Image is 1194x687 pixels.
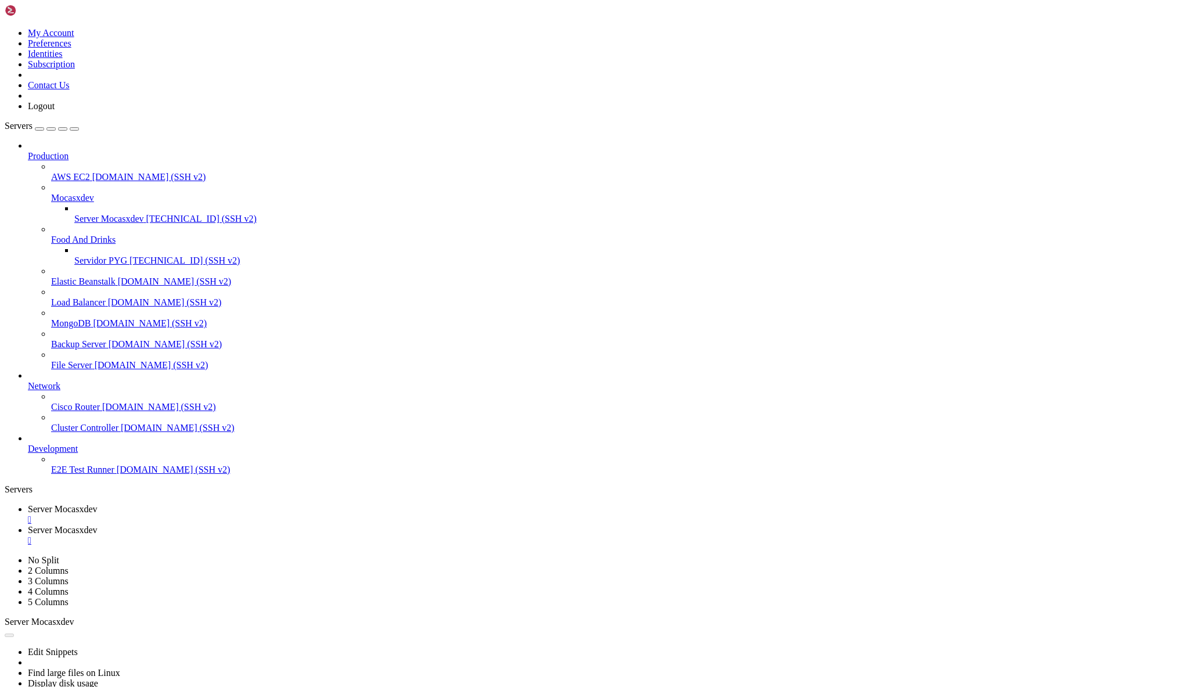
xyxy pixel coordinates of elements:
[51,276,116,286] span: Elastic Beanstalk
[51,391,1189,412] li: Cisco Router [DOMAIN_NAME] (SSH v2)
[109,339,222,349] span: [DOMAIN_NAME] (SSH v2)
[51,360,92,370] span: File Server
[51,287,1189,308] li: Load Balancer [DOMAIN_NAME] (SSH v2)
[121,246,125,256] span: ~
[51,182,1189,224] li: Mocasxdev
[28,59,75,69] a: Subscription
[28,668,120,678] a: Find large files on Linux
[51,193,1189,203] a: Mocasxdev
[5,34,1042,44] x-row: * Management: [URL][DOMAIN_NAME]
[28,381,1189,391] a: Network
[51,454,1189,475] li: E2E Test Runner [DOMAIN_NAME] (SSH v2)
[5,92,1042,102] x-row: Usage of /: 43.5% of 225.04GB Users logged in: 0
[5,226,1042,236] x-row: *** System restart required ***
[74,245,1189,266] li: Servidor PYG [TECHNICAL_ID] (SSH v2)
[28,587,69,596] a: 4 Columns
[51,360,1189,371] a: File Server [DOMAIN_NAME] (SSH v2)
[28,28,74,38] a: My Account
[117,465,231,474] span: [DOMAIN_NAME] (SSH v2)
[5,140,1042,150] x-row: Expanded Security Maintenance for Applications is not enabled.
[5,5,71,16] img: Shellngn
[28,515,1189,525] a: 
[51,339,106,349] span: Backup Server
[51,276,1189,287] a: Elastic Beanstalk [DOMAIN_NAME] (SSH v2)
[5,63,1042,73] x-row: System information as of [DATE]
[5,236,1042,246] x-row: Last login: [DATE] from [TECHNICAL_ID]
[28,101,55,111] a: Logout
[51,266,1189,287] li: Elastic Beanstalk [DOMAIN_NAME] (SSH v2)
[146,214,257,224] span: [TECHNICAL_ID] (SSH v2)
[142,246,146,256] div: (28, 25)
[28,576,69,586] a: 3 Columns
[28,151,69,161] span: Production
[92,172,206,182] span: [DOMAIN_NAME] (SSH v2)
[28,433,1189,475] li: Development
[28,535,1189,546] a: 
[51,465,1189,475] a: E2E Test Runner [DOMAIN_NAME] (SSH v2)
[118,276,232,286] span: [DOMAIN_NAME] (SSH v2)
[28,525,98,535] span: Server Mocasxdev
[5,169,1042,179] x-row: To see these additional updates run: apt list --upgradable
[51,297,1189,308] a: Load Balancer [DOMAIN_NAME] (SSH v2)
[51,172,1189,182] a: AWS EC2 [DOMAIN_NAME] (SSH v2)
[28,371,1189,433] li: Network
[5,188,1042,198] x-row: Enable ESM Apps to receive additional future security updates.
[28,444,78,454] span: Development
[74,214,1189,224] a: Server Mocasxdev [TECHNICAL_ID] (SSH v2)
[5,44,1042,53] x-row: * Support: [URL][DOMAIN_NAME]
[28,141,1189,371] li: Production
[28,597,69,607] a: 5 Columns
[5,111,1042,121] x-row: Swap usage: 0% IPv6 address for eth0: [TECHNICAL_ID]
[5,246,1042,256] x-row: : $
[5,24,1042,34] x-row: * Documentation: [URL][DOMAIN_NAME]
[51,308,1189,329] li: MongoDB [DOMAIN_NAME] (SSH v2)
[51,350,1189,371] li: File Server [DOMAIN_NAME] (SSH v2)
[51,329,1189,350] li: Backup Server [DOMAIN_NAME] (SSH v2)
[28,566,69,576] a: 2 Columns
[51,235,116,244] span: Food And Drinks
[28,555,59,565] a: No Split
[5,484,1189,495] div: Servers
[95,360,208,370] span: [DOMAIN_NAME] (SSH v2)
[28,38,71,48] a: Preferences
[51,465,114,474] span: E2E Test Runner
[74,203,1189,224] li: Server Mocasxdev [TECHNICAL_ID] (SSH v2)
[121,423,235,433] span: [DOMAIN_NAME] (SSH v2)
[28,504,1189,525] a: Server Mocasxdev
[5,159,1042,169] x-row: 135 updates can be applied immediately.
[130,256,240,265] span: [TECHNICAL_ID] (SSH v2)
[5,101,1042,111] x-row: Memory usage: 48% IPv4 address for eth0: [TECHNICAL_ID]
[5,617,74,627] span: Server Mocasxdev
[28,80,70,90] a: Contact Us
[5,5,1042,15] x-row: Welcome to Ubuntu 24.04.1 LTS (GNU/Linux 6.8.0-58-generic x86_64)
[51,172,90,182] span: AWS EC2
[28,525,1189,546] a: Server Mocasxdev
[28,647,78,657] a: Edit Snippets
[5,246,116,256] span: ubuntu@ubuntu-32gb-ash-2
[28,381,60,391] span: Network
[51,412,1189,433] li: Cluster Controller [DOMAIN_NAME] (SSH v2)
[51,224,1189,266] li: Food And Drinks
[5,121,79,131] a: Servers
[51,402,100,412] span: Cisco Router
[28,151,1189,161] a: Production
[74,214,144,224] span: Server Mocasxdev
[5,121,33,131] span: Servers
[74,256,127,265] span: Servidor PYG
[5,82,1042,92] x-row: System load: 0.28 Processes: 548
[5,198,1042,208] x-row: See [URL][DOMAIN_NAME] or run: sudo pro status
[51,423,118,433] span: Cluster Controller
[51,235,1189,245] a: Food And Drinks
[74,256,1189,266] a: Servidor PYG [TECHNICAL_ID] (SSH v2)
[51,318,91,328] span: MongoDB
[51,193,94,203] span: Mocasxdev
[28,49,63,59] a: Identities
[51,318,1189,329] a: MongoDB [DOMAIN_NAME] (SSH v2)
[51,297,106,307] span: Load Balancer
[51,161,1189,182] li: AWS EC2 [DOMAIN_NAME] (SSH v2)
[108,297,222,307] span: [DOMAIN_NAME] (SSH v2)
[51,423,1189,433] a: Cluster Controller [DOMAIN_NAME] (SSH v2)
[102,402,216,412] span: [DOMAIN_NAME] (SSH v2)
